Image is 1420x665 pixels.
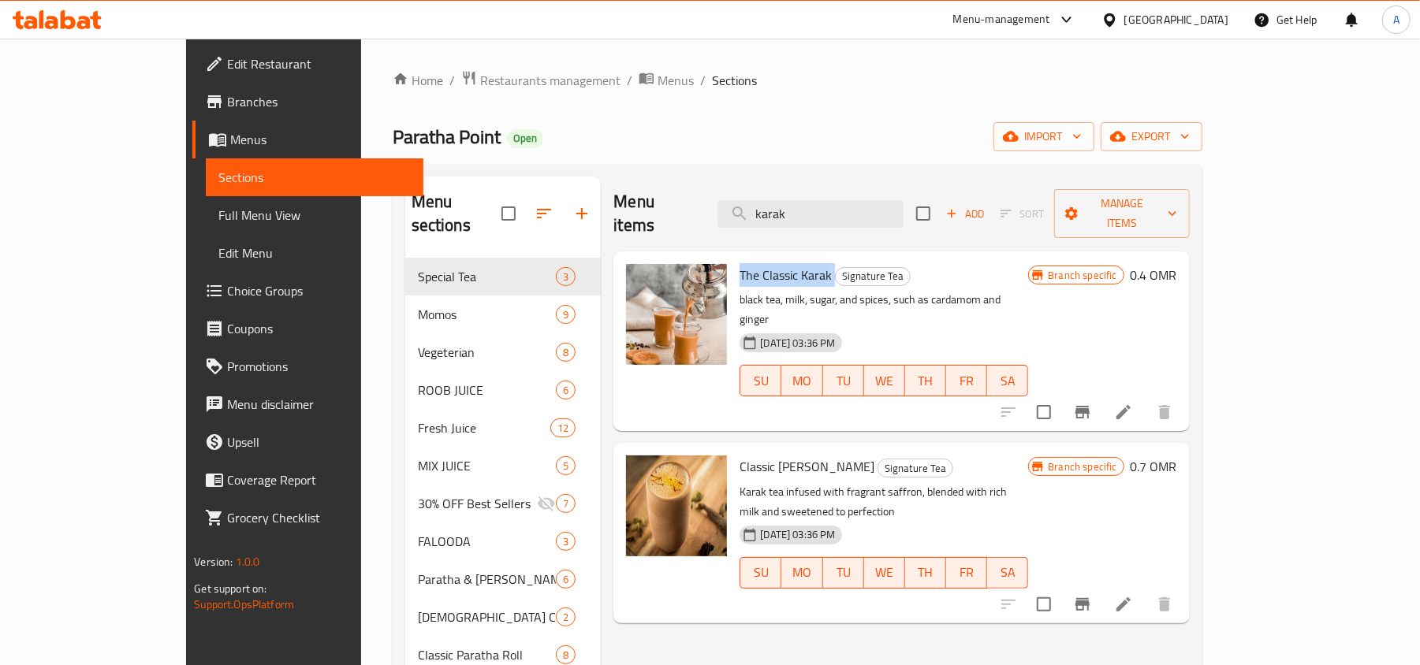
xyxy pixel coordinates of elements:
[1027,588,1060,621] span: Select to update
[1064,585,1101,623] button: Branch-specific-item
[418,532,557,551] span: FALOODA
[192,499,423,537] a: Grocery Checklist
[556,343,576,362] div: items
[192,461,423,499] a: Coverage Report
[405,409,602,447] div: Fresh Juice12
[449,71,455,90] li: /
[556,645,576,664] div: items
[823,557,864,589] button: TU
[911,561,940,584] span: TH
[218,168,411,187] span: Sections
[492,197,525,230] span: Select all sections
[405,371,602,409] div: ROOB JUICE6
[829,561,858,584] span: TU
[227,395,411,414] span: Menu disclaimer
[405,333,602,371] div: Vegeterian8
[227,54,411,73] span: Edit Restaurant
[953,10,1050,29] div: Menu-management
[418,343,557,362] div: Vegeterian
[1114,403,1133,422] a: Edit menu item
[557,496,575,511] span: 7
[405,295,602,333] div: Momos9
[1064,393,1101,431] button: Branch-specific-item
[987,365,1028,396] button: SA
[557,534,575,549] span: 3
[1067,194,1177,233] span: Manage items
[227,357,411,376] span: Promotions
[206,196,423,234] a: Full Menu View
[639,70,694,91] a: Menus
[556,570,576,589] div: items
[1146,393,1183,431] button: delete
[393,119,501,154] span: Paratha Point
[557,345,575,360] span: 8
[993,370,1022,392] span: SA
[835,267,911,286] div: Signature Tea
[781,365,822,396] button: MO
[717,200,904,228] input: search
[864,365,905,396] button: WE
[952,370,981,392] span: FR
[788,370,816,392] span: MO
[418,418,550,437] span: Fresh Juice
[864,557,905,589] button: WE
[227,470,411,489] span: Coverage Report
[192,272,423,310] a: Choice Groups
[1146,585,1183,623] button: delete
[1131,455,1177,477] h6: 0.7 OMR
[1393,11,1400,28] span: A
[557,648,575,663] span: 8
[788,561,816,584] span: MO
[405,447,602,485] div: MIX JUICE5
[829,370,858,392] span: TU
[227,508,411,527] span: Grocery Checklist
[412,190,502,237] h2: Menu sections
[740,557,781,589] button: SU
[754,336,841,351] span: [DATE] 03:36 PM
[192,83,423,121] a: Branches
[870,561,899,584] span: WE
[418,570,557,589] span: Paratha & [PERSON_NAME] Bowls
[192,121,423,158] a: Menus
[740,290,1028,329] p: black tea, milk, sugar, and spices, such as cardamom and ginger
[461,70,621,91] a: Restaurants management
[227,281,411,300] span: Choice Groups
[1042,459,1123,474] span: Branch specific
[905,557,946,589] button: TH
[507,129,543,148] div: Open
[405,258,602,295] div: Special Tea3
[878,459,952,477] span: Signature Tea
[556,456,576,475] div: items
[405,522,602,560] div: FALOODA3
[227,433,411,451] span: Upsell
[557,383,575,398] span: 6
[907,197,940,230] span: Select section
[911,370,940,392] span: TH
[557,269,575,284] span: 3
[1101,122,1202,151] button: export
[393,70,1202,91] nav: breadcrumb
[952,561,981,584] span: FR
[946,365,987,396] button: FR
[556,381,576,399] div: items
[557,459,575,474] span: 5
[870,370,899,392] span: WE
[194,552,233,572] span: Version:
[418,570,557,589] div: Paratha & Curry Bowls
[946,557,987,589] button: FR
[556,607,576,626] div: items
[658,71,694,90] span: Menus
[1124,11,1228,28] div: [GEOGRAPHIC_DATA]
[192,45,423,83] a: Edit Restaurant
[418,381,557,399] span: ROOB JUICE
[613,190,699,237] h2: Menu items
[418,645,557,664] span: Classic Paratha Roll
[700,71,706,90] li: /
[747,561,775,584] span: SU
[418,494,538,513] div: 30% OFF Best Sellers
[418,607,557,626] div: IFTAR COMBO BOX
[537,494,556,513] svg: Inactive section
[987,557,1028,589] button: SA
